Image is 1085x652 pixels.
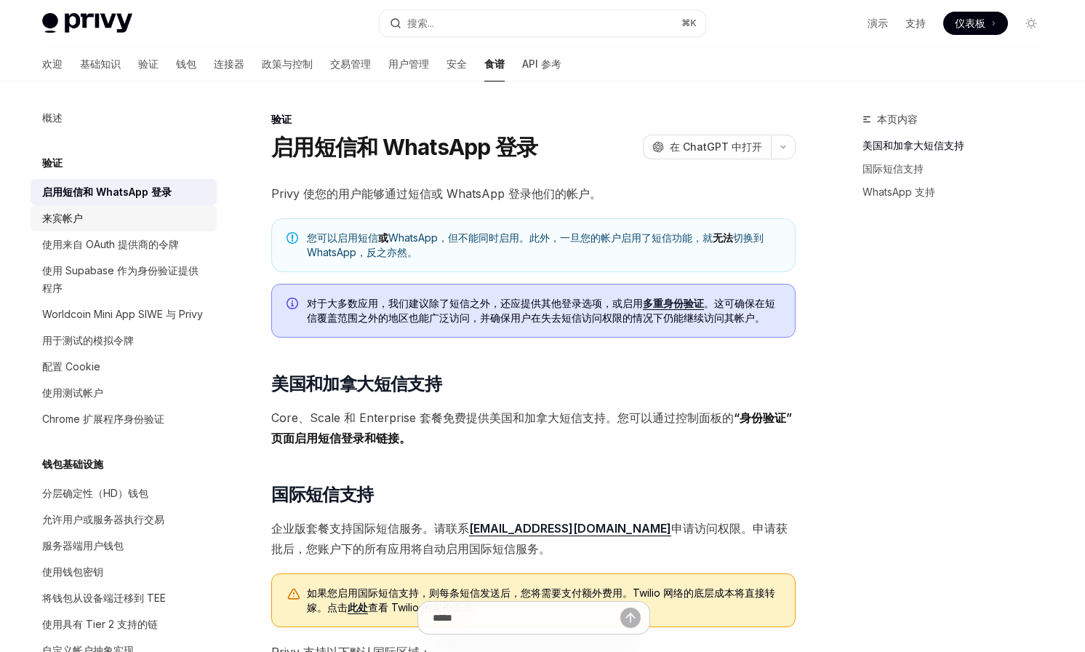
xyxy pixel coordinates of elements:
font: [EMAIL_ADDRESS][DOMAIN_NAME] [469,521,671,536]
font: 钱包 [176,57,196,70]
a: API 参考 [522,47,561,81]
font: 您可以启用短信 [307,231,378,244]
button: 切换暗模式 [1020,12,1043,35]
svg: 笔记 [287,232,298,244]
font: 配置 Cookie [42,360,100,373]
font: WhatsApp 支持 [862,186,935,198]
a: 配置 Cookie [31,354,217,380]
font: 分层确定性（HD）钱包 [42,487,148,499]
font: 服务器端用户钱包 [42,539,124,552]
a: 将钱包从设备端迁移到 TEE [31,585,217,611]
font: 安全 [447,57,467,70]
font: 使用具有 Tier 2 支持的链 [42,618,158,630]
font: 启用短信和 WhatsApp 登录 [271,134,537,160]
button: 发送消息 [620,608,641,628]
a: 欢迎 [42,47,63,81]
font: 来宾帐户 [42,212,83,224]
font: 支持 [905,17,926,29]
font: 使用来自 OAuth 提供商的令牌 [42,238,179,250]
font: 本页内容 [877,113,918,125]
svg: 警告 [287,587,301,602]
font: Core、Scale 和 Enterprise 套餐免费提供美国和加拿大短信支持。您可以通过 [271,410,676,425]
font: 使用 Supabase 作为身份验证提供程序 [42,264,199,294]
font: 食谱 [484,57,505,70]
a: 来宾帐户 [31,205,217,231]
font: 对于大多数应用，我们建议除了短信之外，还应提供其他登录选项，或启用 [307,297,643,309]
svg: 信息 [287,298,301,312]
a: [EMAIL_ADDRESS][DOMAIN_NAME] [469,521,671,536]
font: 或 [378,231,388,244]
font: 美国和加拿大短信支持 [271,373,441,394]
a: 交易管理 [330,47,371,81]
a: 使用钱包密钥 [31,559,217,585]
button: 在 ChatGPT 中打开 [643,135,771,159]
font: 演示 [868,17,888,29]
button: 搜索...⌘K [380,10,705,36]
font: 企业版套餐支持国际短信服务。请联系 [271,521,469,536]
font: 概述 [42,111,63,124]
a: 使用测试帐户 [31,380,217,406]
a: 用户管理 [388,47,429,81]
font: 连接器 [214,57,244,70]
a: 食谱 [484,47,505,81]
a: 使用来自 OAuth 提供商的令牌 [31,231,217,258]
font: 基础知识 [80,57,121,70]
a: 分层确定性（HD）钱包 [31,480,217,506]
font: 美国和加拿大短信支持 [862,139,964,151]
a: 安全 [447,47,467,81]
a: 演示 [868,16,888,31]
font: 交易管理 [330,57,371,70]
a: WhatsApp 支持 [862,180,1054,204]
font: 使用钱包密钥 [42,565,103,578]
font: Chrome 扩展程序身份验证 [42,413,164,425]
a: 仪表板 [943,12,1008,35]
a: 国际短信支持 [862,157,1054,180]
font: 仪表板 [955,17,985,29]
a: 连接器 [214,47,244,81]
font: 多重身份验证 [643,297,704,309]
a: 用于测试的模拟令牌 [31,327,217,354]
font: 验证 [138,57,159,70]
a: 支持 [905,16,926,31]
a: 钱包 [176,47,196,81]
font: Worldcoin Mini App SIWE 与 Privy [42,308,203,320]
a: 多重身份验证 [643,297,704,310]
font: 国际短信支持 [271,484,373,505]
a: 服务器端用户钱包 [31,533,217,559]
font: API 参考 [522,57,561,70]
font: 允许用户或服务器执行交易 [42,513,164,525]
a: Worldcoin Mini App SIWE 与 Privy [31,301,217,327]
font: Privy 使您的用户能够通过短信或 WhatsApp 登录他们的帐户。 [271,186,601,201]
a: 允许用户或服务器执行交易 [31,506,217,533]
font: 政策与控制 [262,57,313,70]
a: 概述 [31,105,217,131]
font: 搜索... [407,17,434,29]
font: 欢迎 [42,57,63,70]
font: 无法 [713,231,733,244]
a: 政策与控制 [262,47,313,81]
font: 启用短信和 WhatsApp 登录 [42,186,172,198]
font: ⌘ [681,17,690,28]
img: 灯光标志 [42,13,132,33]
a: 使用具有 Tier 2 支持的链 [31,611,217,637]
font: 用户管理 [388,57,429,70]
font: 验证 [42,156,63,169]
a: Chrome 扩展程序身份验证 [31,406,217,432]
font: 使用测试帐户 [42,386,103,399]
font: 用于测试的模拟令牌 [42,334,134,346]
a: 美国和加拿大短信支持 [862,134,1054,157]
a: 验证 [138,47,159,81]
font: K [690,17,697,28]
font: 将钱包从设备端迁移到 TEE [42,592,166,604]
font: 国际短信支持 [862,162,924,175]
font: 验证 [271,113,292,125]
font: WhatsApp，但不能同时启用。此外，一旦您的帐户启用了短信功能，就 [388,231,713,244]
font: 如果您启用国际短信支持，则每条短信发送后，您将需要支付额外费用。Twilio 网络的底层成本将直接转嫁。点击 [307,587,775,613]
a: 启用短信和 WhatsApp 登录 [31,179,217,205]
font: 钱包基础设施 [42,458,103,470]
font: 控制面板的 [676,410,734,425]
a: 使用 Supabase 作为身份验证提供程序 [31,258,217,301]
a: 基础知识 [80,47,121,81]
font: 在 ChatGPT 中打开 [670,140,762,153]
